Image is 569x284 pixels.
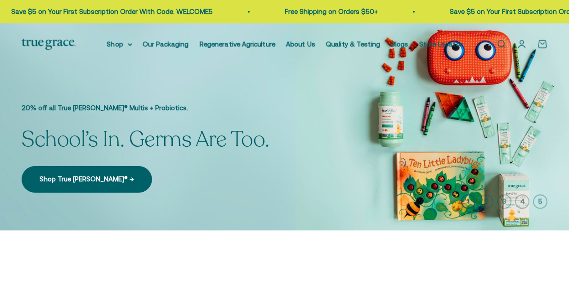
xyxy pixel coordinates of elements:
a: Shop True [PERSON_NAME]® → [22,166,152,192]
a: Free Shipping on Orders $50+ [284,8,377,15]
button: 4 [515,194,529,209]
p: Save $5 on Your First Subscription Order With Code: WELCOME5 [10,6,212,17]
button: 1 [461,194,475,209]
a: Regenerative Agriculture [200,40,275,48]
summary: Shop [107,39,132,50]
button: 3 [497,194,511,209]
a: Quality & Testing [326,40,381,48]
a: About Us [286,40,315,48]
p: 20% off all True [PERSON_NAME]® Multis + Probiotics. [22,103,269,113]
button: 2 [479,194,493,209]
a: Store Locator [419,40,462,48]
split-lines: School’s In. Germs Are Too. [22,125,269,154]
button: 5 [533,194,547,209]
a: Our Packaging [143,40,189,48]
a: Blogs [391,40,408,48]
